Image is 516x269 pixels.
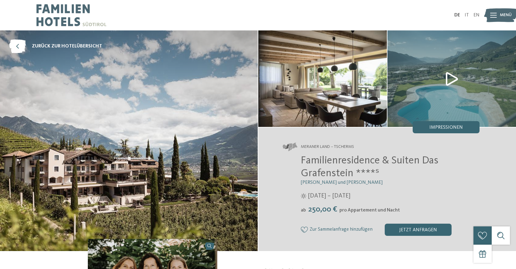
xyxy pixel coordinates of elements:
[32,43,102,50] span: zurück zur Hotelübersicht
[339,208,400,213] span: pro Appartement und Nacht
[301,193,306,199] i: Öffnungszeiten im Sommer
[258,30,387,127] img: Unser Familienhotel im Meraner Land für glückliche Tage
[301,180,383,185] span: [PERSON_NAME] und [PERSON_NAME]
[500,12,512,18] span: Menü
[454,13,460,18] a: DE
[308,192,350,200] span: [DATE] – [DATE]
[9,40,102,53] a: zurück zur Hotelübersicht
[310,227,373,232] span: Zur Sammelanfrage hinzufügen
[301,144,354,150] span: Meraner Land – Tscherms
[387,30,516,127] img: Unser Familienhotel im Meraner Land für glückliche Tage
[307,205,339,213] span: 250,00 €
[473,13,480,18] a: EN
[429,125,463,130] span: Impressionen
[301,208,306,213] span: ab
[301,155,439,179] span: Familienresidence & Suiten Das Grafenstein ****ˢ
[465,13,469,18] a: IT
[385,224,452,236] div: jetzt anfragen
